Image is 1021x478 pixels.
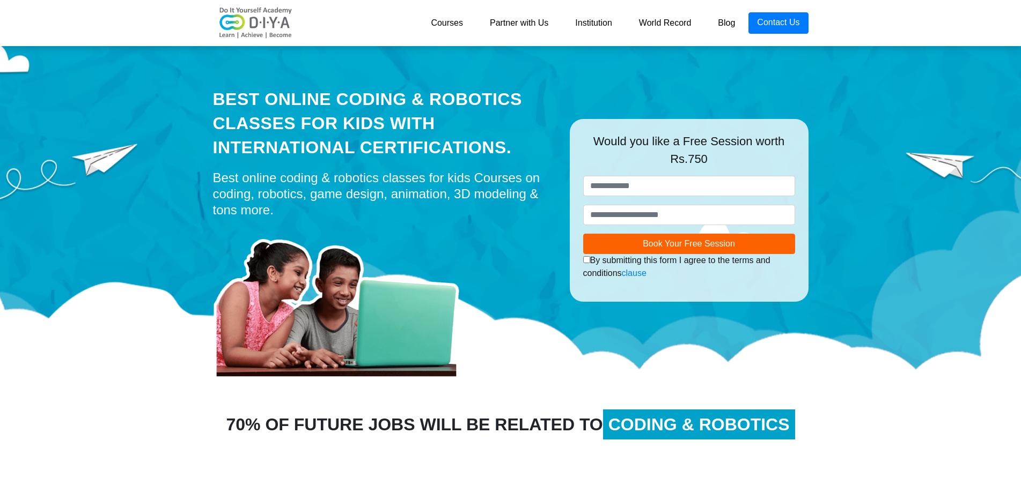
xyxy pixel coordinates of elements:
a: Blog [704,12,748,34]
button: Book Your Free Session [583,234,795,254]
a: World Record [626,12,705,34]
span: Book Your Free Session [643,239,735,248]
div: By submitting this form I agree to the terms and conditions [583,254,795,280]
a: Institution [562,12,625,34]
div: Would you like a Free Session worth Rs.750 [583,132,795,176]
a: Courses [417,12,476,34]
a: Partner with Us [476,12,562,34]
img: home-prod.png [213,223,471,379]
span: CODING & ROBOTICS [603,409,795,439]
a: Contact Us [748,12,808,34]
a: clause [622,268,647,278]
img: logo-v2.png [213,7,299,39]
div: Best Online Coding & Robotics Classes for kids with International Certifications. [213,87,554,159]
div: 70% OF FUTURE JOBS WILL BE RELATED TO [205,412,817,437]
div: Best online coding & robotics classes for kids Courses on coding, robotics, game design, animatio... [213,170,554,218]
